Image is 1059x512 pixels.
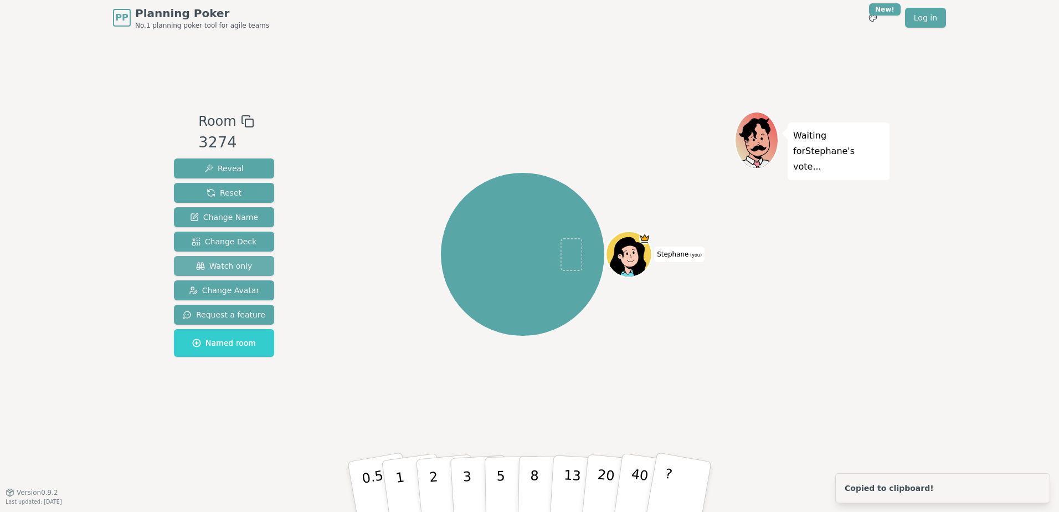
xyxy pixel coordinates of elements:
[174,329,274,357] button: Named room
[793,128,884,175] p: Waiting for Stephane 's vote...
[192,337,256,349] span: Named room
[869,3,901,16] div: New!
[174,280,274,300] button: Change Avatar
[196,260,253,272] span: Watch only
[135,6,269,21] span: Planning Poker
[183,309,265,320] span: Request a feature
[689,253,702,258] span: (you)
[189,285,260,296] span: Change Avatar
[192,236,256,247] span: Change Deck
[204,163,244,174] span: Reveal
[198,131,254,154] div: 3274
[845,483,934,494] div: Copied to clipboard!
[135,21,269,30] span: No.1 planning poker tool for agile teams
[174,183,274,203] button: Reset
[174,158,274,178] button: Reveal
[174,207,274,227] button: Change Name
[905,8,946,28] a: Log in
[190,212,258,223] span: Change Name
[608,233,651,276] button: Click to change your avatar
[174,232,274,252] button: Change Deck
[207,187,241,198] span: Reset
[6,488,58,497] button: Version0.9.2
[174,305,274,325] button: Request a feature
[115,11,128,24] span: PP
[654,247,705,262] span: Click to change your name
[17,488,58,497] span: Version 0.9.2
[639,233,651,244] span: Stephane is the host
[174,256,274,276] button: Watch only
[863,8,883,28] button: New!
[198,111,236,131] span: Room
[6,499,62,505] span: Last updated: [DATE]
[113,6,269,30] a: PPPlanning PokerNo.1 planning poker tool for agile teams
